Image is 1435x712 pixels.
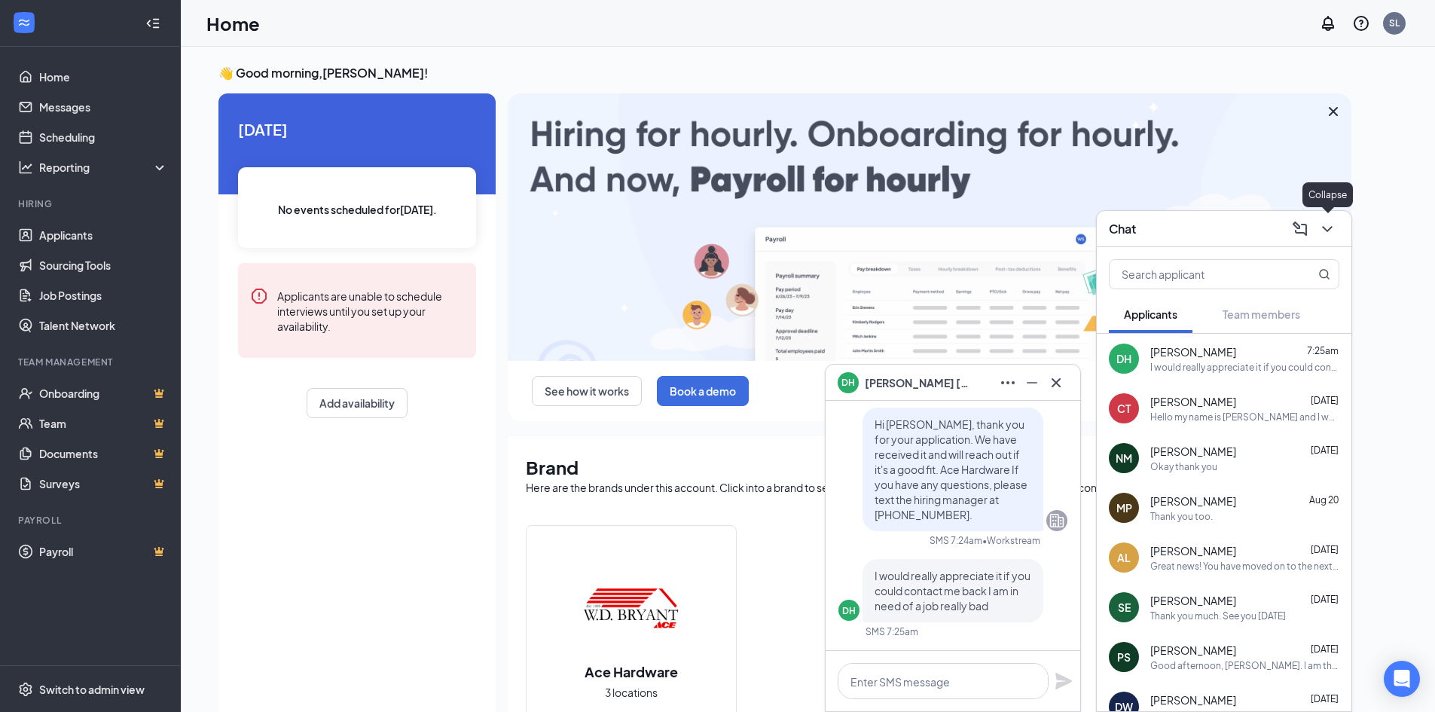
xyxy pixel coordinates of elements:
span: [PERSON_NAME] [1150,692,1236,707]
span: [PERSON_NAME] [1150,494,1236,509]
span: Hi [PERSON_NAME], thank you for your application. We have received it and will reach out if it's ... [875,417,1027,521]
a: OnboardingCrown [39,378,168,408]
div: PS [1117,649,1131,665]
h3: 👋 Good morning, [PERSON_NAME] ! [218,65,1351,81]
span: [PERSON_NAME] [1150,344,1236,359]
span: No events scheduled for [DATE] . [278,201,437,218]
a: DocumentsCrown [39,439,168,469]
a: Home [39,62,168,92]
span: I would really appreciate it if you could contact me back I am in need of a job really bad [875,569,1030,613]
span: 3 locations [605,684,658,701]
div: SL [1389,17,1400,29]
div: CT [1117,401,1131,416]
div: I would really appreciate it if you could contact me back I am in need of a job really bad [1150,361,1339,374]
div: Reporting [39,160,169,175]
button: Add availability [307,388,408,418]
div: Okay thank you [1150,460,1217,473]
div: MP [1116,500,1132,515]
a: Job Postings [39,280,168,310]
div: Hiring [18,197,165,210]
svg: ComposeMessage [1291,220,1309,238]
span: Team members [1223,307,1300,321]
span: [PERSON_NAME] [PERSON_NAME] [865,374,970,391]
div: Applicants are unable to schedule interviews until you set up your availability. [277,287,464,334]
span: [DATE] [1311,643,1339,655]
svg: QuestionInfo [1352,14,1370,32]
span: 7:25am [1307,345,1339,356]
a: SurveysCrown [39,469,168,499]
button: ComposeMessage [1288,217,1312,241]
svg: Settings [18,682,33,697]
div: SMS 7:24am [930,534,982,547]
svg: Analysis [18,160,33,175]
div: Thank you too. [1150,510,1213,523]
span: [PERSON_NAME] [1150,394,1236,409]
div: SE [1118,600,1131,615]
svg: Ellipses [999,374,1017,392]
div: AL [1117,550,1131,565]
a: Scheduling [39,122,168,152]
svg: Cross [1047,374,1065,392]
span: Applicants [1124,307,1177,321]
div: DH [1116,351,1131,366]
a: Applicants [39,220,168,250]
svg: Collapse [145,16,160,31]
div: DH [842,604,856,617]
div: Open Intercom Messenger [1384,661,1420,697]
a: Sourcing Tools [39,250,168,280]
span: [DATE] [1311,395,1339,406]
span: [PERSON_NAME] [1150,543,1236,558]
button: Ellipses [996,371,1020,395]
div: Hello my name is [PERSON_NAME] and I was just reaching out to inquire about the position. I just ... [1150,411,1339,423]
span: Aug 20 [1309,494,1339,506]
a: TeamCrown [39,408,168,439]
svg: WorkstreamLogo [17,15,32,30]
div: Team Management [18,356,165,368]
div: NM [1116,451,1132,466]
div: Collapse [1302,182,1353,207]
span: [PERSON_NAME] [1150,593,1236,608]
div: Here are the brands under this account. Click into a brand to see your locations, managers, job p... [526,480,1333,495]
svg: Minimize [1023,374,1041,392]
button: Book a demo [657,376,749,406]
span: [DATE] [238,118,476,141]
span: [DATE] [1311,594,1339,605]
div: SMS 7:25am [866,625,918,638]
div: Switch to admin view [39,682,145,697]
h1: Brand [526,454,1333,480]
input: Search applicant [1110,260,1288,289]
svg: Company [1048,512,1066,530]
button: ChevronDown [1315,217,1339,241]
img: Ace Hardware [583,560,679,656]
div: Great news! You have moved on to the next stage of the application: Hiring Complete. We will reac... [1150,560,1339,573]
h2: Ace Hardware [569,662,693,681]
h3: Chat [1109,221,1136,237]
svg: Notifications [1319,14,1337,32]
svg: Cross [1324,102,1342,121]
a: PayrollCrown [39,536,168,567]
a: Messages [39,92,168,122]
button: See how it works [532,376,642,406]
span: [DATE] [1311,544,1339,555]
div: Good afternoon, [PERSON_NAME]. I am the Human Resource director at [PERSON_NAME] ACE in [GEOGRAPH... [1150,659,1339,672]
button: Minimize [1020,371,1044,395]
a: Talent Network [39,310,168,341]
span: [PERSON_NAME] [1150,444,1236,459]
svg: Plane [1055,672,1073,690]
span: [DATE] [1311,693,1339,704]
svg: ChevronDown [1318,220,1336,238]
img: payroll-large.gif [508,93,1351,361]
svg: MagnifyingGlass [1318,268,1330,280]
div: Payroll [18,514,165,527]
span: • Workstream [982,534,1040,547]
span: [PERSON_NAME] [1150,643,1236,658]
h1: Home [206,11,260,36]
svg: Error [250,287,268,305]
span: [DATE] [1311,445,1339,456]
button: Cross [1044,371,1068,395]
div: Thank you much. See you [DATE] [1150,610,1286,622]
